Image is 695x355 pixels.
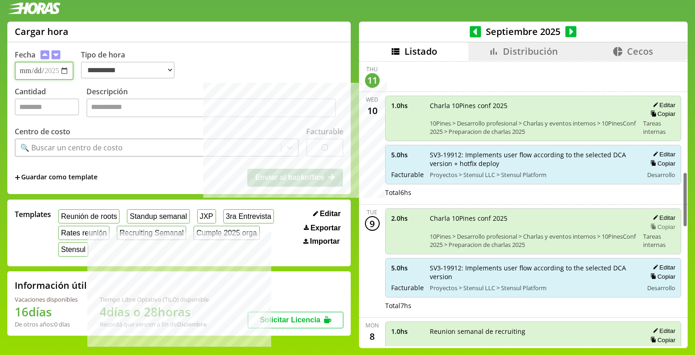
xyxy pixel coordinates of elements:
span: Tareas internas [633,345,675,353]
label: Facturable [306,126,343,137]
button: Copiar [648,273,675,281]
select: Tipo de hora [81,62,175,79]
span: 1.0 hs [391,101,423,110]
span: Facturable [391,170,423,179]
button: 3ra Entrevista [223,209,274,223]
button: Copiar [648,110,675,118]
button: Exportar [301,223,343,233]
button: Cumple 2025 orga [194,226,259,240]
span: Distribución [503,45,558,57]
div: 🔍 Buscar un centro de costo [20,143,123,153]
h1: 4 días o 28 horas [100,303,209,320]
h2: Información útil [15,279,87,292]
span: Charla 10Pines conf 2025 [430,101,637,110]
span: Desarrollo [647,284,675,292]
span: Editar [320,210,341,218]
span: Listado [404,45,437,57]
button: Copiar [648,160,675,167]
textarea: To enrich screen reader interactions, please activate Accessibility in Grammarly extension settings [86,98,336,118]
span: Reunion semanal de recruiting [430,327,627,336]
div: 9 [365,216,380,231]
span: Tareas internas [643,232,675,249]
button: Stensul [58,242,88,257]
button: Editar [650,214,675,222]
span: Importar [310,237,340,246]
label: Tipo de hora [81,50,182,80]
input: Cantidad [15,98,79,115]
div: Total 7 hs [385,301,682,310]
div: 11 [365,73,380,88]
span: 10Pines > Desarrollo profesional > Charlas y eventos internos > 10PinesConf 2025 > Preparacion de... [430,232,637,249]
button: Editar [310,209,343,218]
span: Proyectos > Stensul LLC > Stensul Platform [430,171,637,179]
span: Templates [15,209,51,219]
button: Rates reunión [58,226,109,240]
span: SV3-19912: Implements user flow according to the selected DCA version [430,263,637,281]
div: Tue [367,208,377,216]
span: Proyectos > Stensul LLC > Stensul Platform [430,284,637,292]
b: Diciembre [177,320,206,328]
span: 5.0 hs [391,150,423,159]
label: Cantidad [15,86,86,120]
span: Exportar [310,224,341,232]
button: Editar [650,263,675,271]
button: Editar [650,150,675,158]
button: Copiar [648,223,675,231]
div: Thu [366,65,378,73]
span: 2.0 hs [391,214,423,223]
span: Desarrollo [647,171,675,179]
div: 10 [365,103,380,118]
span: 1.0 hs [391,327,423,336]
img: logotipo [7,2,61,14]
button: Editar [650,101,675,109]
span: Cecos [627,45,653,57]
button: Solicitar Licencia [248,312,343,328]
div: Recordá que vencen a fin de [100,320,209,328]
span: Septiembre 2025 [481,25,565,38]
button: Reunión de roots [58,209,120,223]
button: Recruiting Semanal [117,226,186,240]
button: Editar [650,327,675,335]
h1: 16 días [15,303,78,320]
button: Copiar [648,336,675,344]
div: De otros años: 0 días [15,320,78,328]
span: 5.0 hs [391,263,423,272]
div: 8 [365,329,380,344]
label: Centro de costo [15,126,70,137]
div: Total 6 hs [385,188,682,197]
span: SV3-19912: Implements user flow according to the selected DCA version + hotfix deploy [430,150,637,168]
span: + [15,172,20,183]
div: scrollable content [359,61,688,347]
label: Descripción [86,86,343,120]
h1: Cargar hora [15,25,68,38]
label: Fecha [15,50,35,60]
div: Wed [366,96,378,103]
span: Tareas internas [643,119,675,136]
div: Vacaciones disponibles [15,295,78,303]
span: Facturable [391,283,423,292]
span: Solicitar Licencia [260,316,320,324]
div: Tiempo Libre Optativo (TiLO) disponible [100,295,209,303]
span: 10Pines > Areas internas > Recruiting [430,345,627,353]
span: 10Pines > Desarrollo profesional > Charlas y eventos internos > 10PinesConf 2025 > Preparacion de... [430,119,637,136]
button: JXP [197,209,216,223]
span: +Guardar como template [15,172,97,183]
button: Standup semanal [127,209,189,223]
div: Mon [365,321,379,329]
span: Charla 10Pines conf 2025 [430,214,637,223]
